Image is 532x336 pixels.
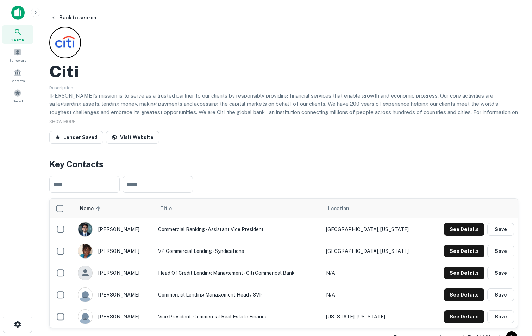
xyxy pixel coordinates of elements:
[155,240,323,262] td: VP Commercial Lending - Syndications
[155,306,323,328] td: Vice President, Commercial Real Estate Finance
[78,222,151,237] div: [PERSON_NAME]
[2,25,33,44] a: Search
[9,57,26,63] span: Borrowers
[323,306,427,328] td: [US_STATE], [US_STATE]
[78,309,151,324] div: [PERSON_NAME]
[2,86,33,105] a: Saved
[49,119,75,124] span: SHOW MORE
[497,280,532,313] iframe: Chat Widget
[11,78,25,83] span: Contacts
[49,131,103,144] button: Lender Saved
[13,98,23,104] span: Saved
[323,218,427,240] td: [GEOGRAPHIC_DATA], [US_STATE]
[444,267,484,279] button: See Details
[49,85,73,90] span: Description
[78,287,151,302] div: [PERSON_NAME]
[487,267,514,279] button: Save
[155,218,323,240] td: Commercial Banking - Assistant Vice President
[160,204,181,213] span: Title
[48,11,99,24] button: Back to search
[155,199,323,218] th: Title
[487,310,514,323] button: Save
[323,240,427,262] td: [GEOGRAPHIC_DATA], [US_STATE]
[11,37,24,43] span: Search
[78,244,92,258] img: 1517423387698
[78,222,92,236] img: 1741143973349
[444,288,484,301] button: See Details
[11,6,25,20] img: capitalize-icon.png
[49,158,518,170] h4: Key Contacts
[49,61,79,82] h2: Citi
[106,131,159,144] a: Visit Website
[50,199,518,328] div: scrollable content
[323,199,427,218] th: Location
[487,245,514,257] button: Save
[155,284,323,306] td: Commercial Lending Management Head / SVP
[2,66,33,85] a: Contacts
[78,266,151,280] div: [PERSON_NAME]
[444,223,484,236] button: See Details
[323,262,427,284] td: N/A
[487,223,514,236] button: Save
[328,204,349,213] span: Location
[2,45,33,64] a: Borrowers
[49,92,518,125] p: [PERSON_NAME]'s mission is to serve as a trusted partner to our clients by responsibly providing ...
[323,284,427,306] td: N/A
[444,245,484,257] button: See Details
[155,262,323,284] td: Head of Credit Lending Management - Citi Commerical Bank
[74,199,155,218] th: Name
[80,204,103,213] span: Name
[444,310,484,323] button: See Details
[487,288,514,301] button: Save
[78,310,92,324] img: 9c8pery4andzj6ohjkjp54ma2
[78,288,92,302] img: 9c8pery4andzj6ohjkjp54ma2
[78,244,151,259] div: [PERSON_NAME]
